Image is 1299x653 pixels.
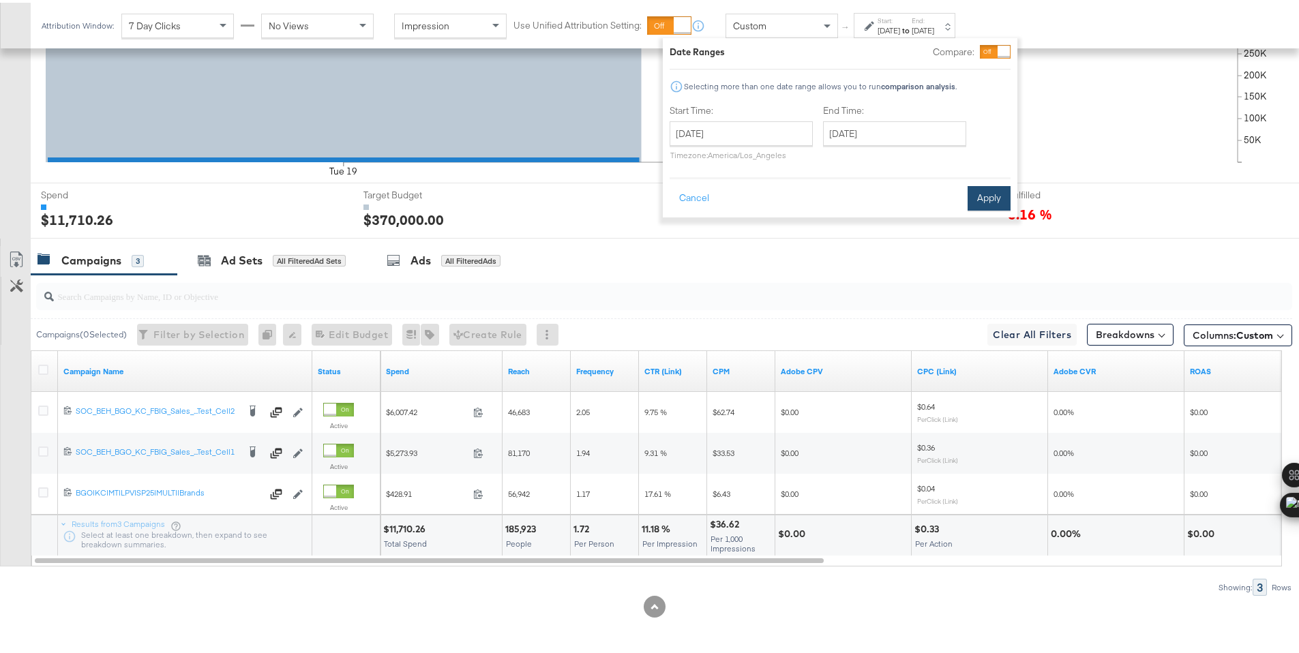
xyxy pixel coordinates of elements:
label: Compare: [933,43,974,56]
text: Tue 19 [329,163,357,175]
div: Showing: [1218,580,1253,590]
div: 3 [1253,576,1267,593]
label: Active [323,459,354,468]
span: 56,942 [508,486,530,496]
span: $0.00 [781,486,798,496]
div: 11.18 % [642,520,674,533]
span: $33.53 [713,445,734,455]
span: Per 1,000 Impressions [711,531,756,551]
p: Timezone: America/Los_Angeles [670,147,813,157]
div: $36.62 [710,515,743,528]
span: Per Action [915,536,953,546]
a: The total amount spent to date. [386,363,497,374]
a: Adobe CPV [781,363,906,374]
span: 81,170 [508,445,530,455]
div: [DATE] [912,22,934,33]
span: 9.75 % [644,404,667,414]
div: BGO|KC|MT|LPV|SP25|MULTI|Brands [76,485,262,496]
span: No Views [269,17,309,29]
div: All Filtered Ads [441,252,501,264]
div: Selecting more than one date range allows you to run . [683,79,957,89]
span: 1.17 [576,486,590,496]
div: Campaigns [61,250,121,266]
span: Fulfilled [1008,186,1110,199]
a: The average cost you've paid to have 1,000 impressions of your ad. [713,363,770,374]
span: $62.74 [713,404,734,414]
span: $0.00 [1190,486,1208,496]
span: Columns: [1193,326,1273,339]
span: 46,683 [508,404,530,414]
input: Search Campaigns by Name, ID or Objective [54,275,1177,301]
span: 0.00% [1054,404,1074,414]
span: $0.00 [1190,404,1208,414]
strong: comparison analysis [881,78,955,89]
button: Cancel [670,183,719,208]
div: $370,000.00 [363,207,444,227]
span: 3.16 % [1008,202,1052,220]
span: 1.94 [576,445,590,455]
span: $6.43 [713,486,730,496]
sub: Per Click (Link) [917,494,958,502]
div: 1.72 [573,520,593,533]
span: $0.04 [917,481,935,491]
button: Clear All Filters [987,321,1077,343]
span: Per Person [574,536,614,546]
sub: Per Click (Link) [917,453,958,461]
div: [DATE] [878,22,900,33]
a: The number of clicks received on a link in your ad divided by the number of impressions. [644,363,702,374]
a: Your campaign name. [63,363,307,374]
div: Ads [410,250,431,266]
span: Per Impression [642,536,698,546]
span: Spend [41,186,143,199]
span: Impression [402,17,449,29]
span: $0.00 [1190,445,1208,455]
label: End: [912,14,934,22]
span: $0.64 [917,399,935,409]
button: Columns:Custom [1184,322,1292,344]
button: Apply [968,183,1011,208]
label: Active [323,500,354,509]
span: $0.00 [781,445,798,455]
span: $0.36 [917,440,935,450]
span: 17.61 % [644,486,671,496]
div: SOC_BEH_BGO_KC_FBIG_Sales_...Test_Cell2 [76,403,238,414]
div: 185,923 [505,520,540,533]
span: $5,273.93 [386,445,468,455]
div: Rows [1271,580,1292,590]
button: Breakdowns [1087,321,1174,343]
span: Custom [1236,326,1273,339]
div: All Filtered Ad Sets [273,252,346,264]
span: $6,007.42 [386,404,468,414]
span: Clear All Filters [993,324,1071,341]
span: ↑ [839,23,852,28]
div: 0.00% [1051,525,1085,538]
div: 0 [258,321,283,343]
a: SOC_BEH_BGO_KC_FBIG_Sales_...Test_Cell2 [76,403,238,416]
a: Shows the current state of your Ad Campaign. [318,363,375,374]
div: Attribution Window: [41,18,115,28]
span: 0.00% [1054,445,1074,455]
label: Start Time: [670,102,813,115]
a: The average cost for each link click you've received from your ad. [917,363,1043,374]
span: Custom [733,17,766,29]
div: Date Ranges [670,43,725,56]
a: Adobe CVR [1054,363,1179,374]
label: Start: [878,14,900,22]
a: The number of people your ad was served to. [508,363,565,374]
span: 9.31 % [644,445,667,455]
span: 2.05 [576,404,590,414]
sub: Per Click (Link) [917,412,958,421]
div: Campaigns ( 0 Selected) [36,326,127,338]
span: 0.00% [1054,486,1074,496]
span: People [506,536,532,546]
span: Total Spend [384,536,427,546]
div: SOC_BEH_BGO_KC_FBIG_Sales_...Test_Cell1 [76,444,238,455]
label: Active [323,419,354,427]
a: SOC_BEH_BGO_KC_FBIG_Sales_...Test_Cell1 [76,444,238,457]
label: End Time: [823,102,972,115]
span: $428.91 [386,486,468,496]
label: Use Unified Attribution Setting: [513,16,642,29]
div: $0.00 [778,525,809,538]
div: Ad Sets [221,250,263,266]
div: $11,710.26 [383,520,430,533]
